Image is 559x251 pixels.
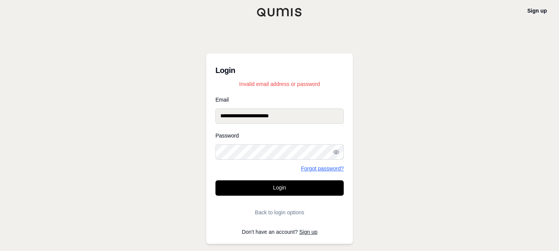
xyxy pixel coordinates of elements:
h3: Login [215,63,344,78]
button: Back to login options [215,205,344,220]
label: Password [215,133,344,138]
p: Invalid email address or password [215,80,344,88]
a: Sign up [299,229,317,235]
button: Login [215,180,344,196]
a: Forgot password? [301,166,344,171]
label: Email [215,97,344,102]
img: Qumis [257,8,302,17]
a: Sign up [527,8,547,14]
p: Don't have an account? [215,229,344,235]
